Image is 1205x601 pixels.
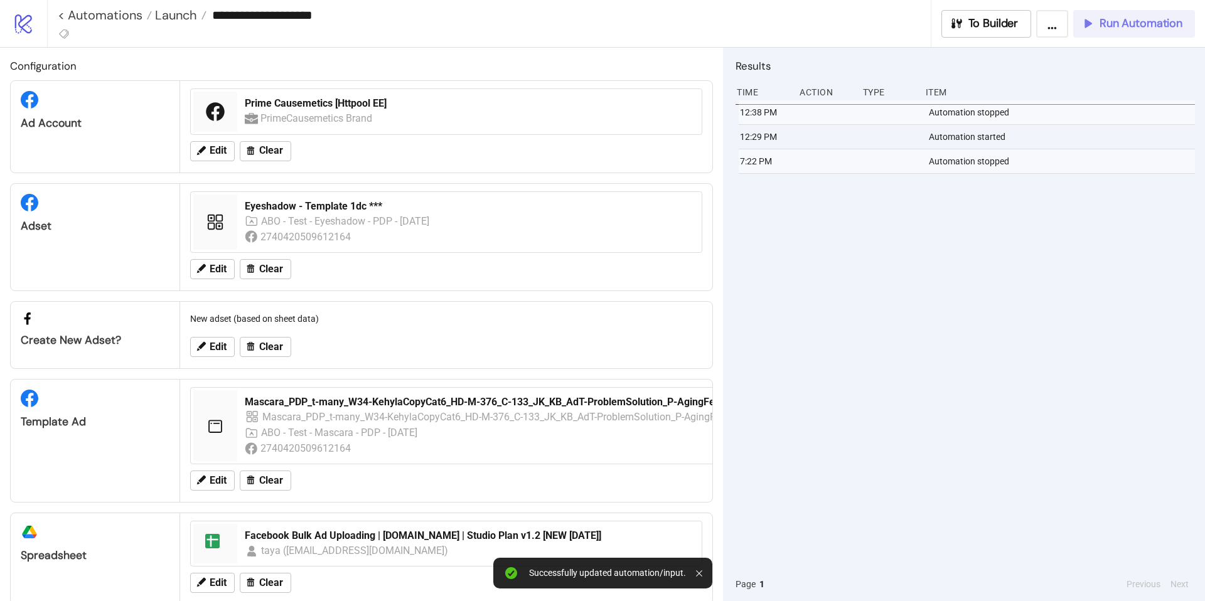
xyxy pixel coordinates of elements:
[924,80,1195,104] div: Item
[739,149,793,173] div: 7:22 PM
[190,471,235,491] button: Edit
[10,58,713,74] h2: Configuration
[190,259,235,279] button: Edit
[1123,577,1164,591] button: Previous
[259,263,283,275] span: Clear
[862,80,916,104] div: Type
[21,548,169,563] div: Spreadsheet
[928,100,1198,124] div: Automation stopped
[210,263,227,275] span: Edit
[152,9,206,21] a: Launch
[260,229,353,245] div: 2740420509612164
[928,149,1198,173] div: Automation stopped
[529,568,686,578] div: Successfully updated automation/input.
[259,341,283,353] span: Clear
[260,440,353,456] div: 2740420509612164
[736,577,756,591] span: Page
[240,259,291,279] button: Clear
[245,97,694,110] div: Prime Causemetics [Httpool EE]
[259,577,283,588] span: Clear
[190,573,235,593] button: Edit
[259,145,283,156] span: Clear
[928,125,1198,149] div: Automation started
[21,415,169,429] div: Template Ad
[210,341,227,353] span: Edit
[756,577,768,591] button: 1
[240,141,291,161] button: Clear
[245,199,694,213] div: Eyeshadow - Template 1dc ***
[190,141,235,161] button: Edit
[941,10,1032,38] button: To Builder
[1100,16,1182,31] span: Run Automation
[21,116,169,130] div: Ad Account
[21,219,169,233] div: Adset
[1073,10,1195,38] button: Run Automation
[739,100,793,124] div: 12:38 PM
[798,80,852,104] div: Action
[1036,10,1068,38] button: ...
[736,58,1195,74] h2: Results
[240,573,291,593] button: Clear
[245,529,694,543] div: Facebook Bulk Ad Uploading | [DOMAIN_NAME] | Studio Plan v1.2 [NEW [DATE]]
[210,577,227,588] span: Edit
[152,7,197,23] span: Launch
[261,543,449,558] div: taya ([EMAIL_ADDRESS][DOMAIN_NAME])
[261,425,419,440] div: ABO - Test - Mascara - PDP - [DATE]
[736,80,790,104] div: Time
[240,471,291,491] button: Clear
[1167,577,1192,591] button: Next
[210,145,227,156] span: Edit
[261,213,431,229] div: ABO - Test - Eyeshadow - PDP - [DATE]
[739,125,793,149] div: 12:29 PM
[58,9,152,21] a: < Automations
[21,333,169,348] div: Create new adset?
[259,475,283,486] span: Clear
[210,475,227,486] span: Edit
[260,110,374,126] div: PrimeCausemetics Brand
[240,337,291,357] button: Clear
[968,16,1019,31] span: To Builder
[190,337,235,357] button: Edit
[185,307,707,331] div: New adset (based on sheet data)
